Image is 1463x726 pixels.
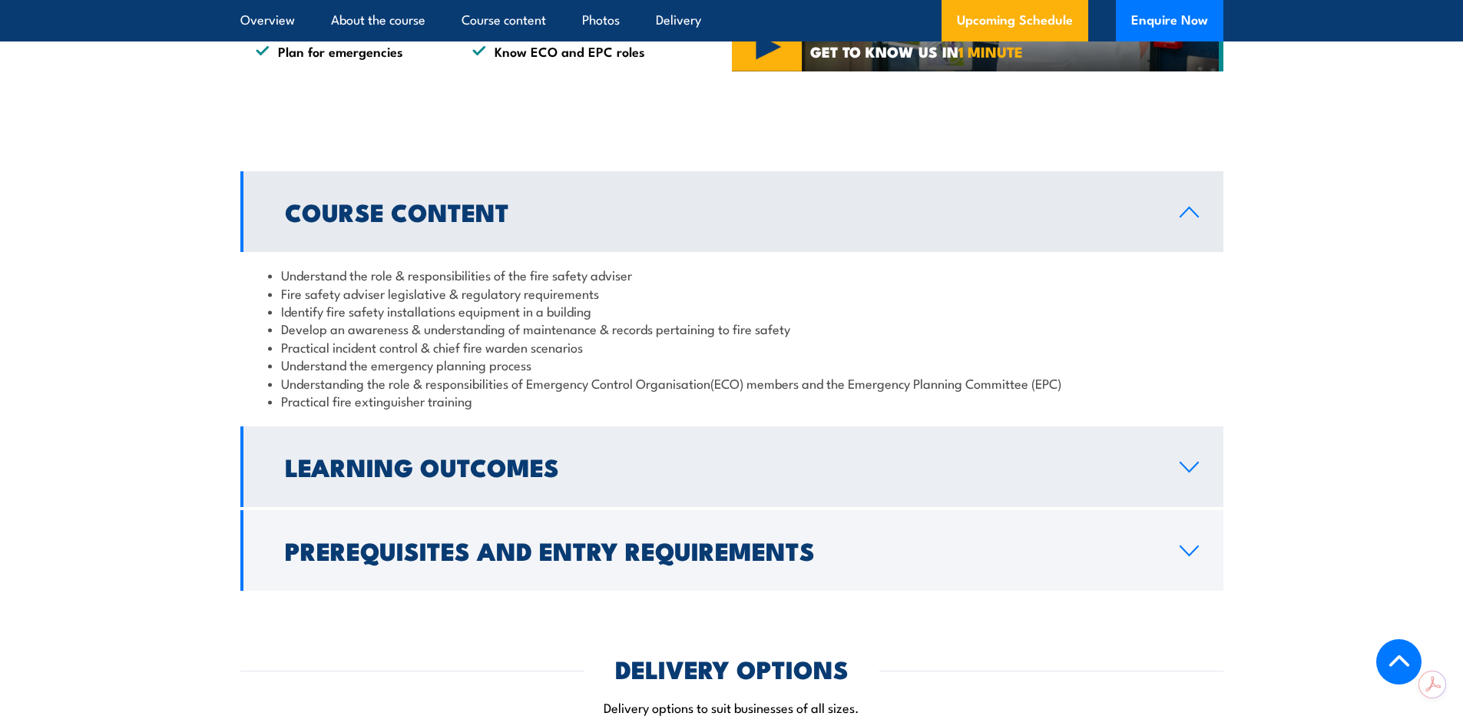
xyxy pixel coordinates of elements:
li: Understand the emergency planning process [268,356,1196,373]
h2: Prerequisites and Entry Requirements [285,539,1155,561]
a: Learning Outcomes [240,426,1223,507]
li: Develop an awareness & understanding of maintenance & records pertaining to fire safety [268,320,1196,337]
li: Practical incident control & chief fire warden scenarios [268,338,1196,356]
li: Understand the role & responsibilities of the fire safety adviser [268,266,1196,283]
li: Fire safety adviser legislative & regulatory requirements [268,284,1196,302]
a: Course Content [240,171,1223,252]
a: Prerequisites and Entry Requirements [240,510,1223,591]
li: Know ECO and EPC roles [472,42,661,60]
h2: DELIVERY OPTIONS [615,658,849,679]
strong: 1 MINUTE [958,40,1023,62]
span: GET TO KNOW US IN [810,45,1023,58]
h2: Learning Outcomes [285,456,1155,477]
li: Identify fire safety installations equipment in a building [268,302,1196,320]
li: Plan for emergencies [256,42,445,60]
p: Delivery options to suit businesses of all sizes. [240,698,1223,716]
li: Practical fire extinguisher training [268,392,1196,409]
li: Understanding the role & responsibilities of Emergency Control Organisation(ECO) members and the ... [268,374,1196,392]
h2: Course Content [285,201,1155,222]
